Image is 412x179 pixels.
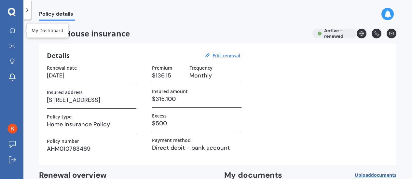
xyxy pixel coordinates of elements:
h3: [STREET_ADDRESS] [47,95,136,105]
h3: AHM010763469 [47,144,136,154]
label: Insured address [47,89,83,95]
h3: $136.15 [152,71,184,80]
img: ACg8ocJmfJIkrcNNXSeavGo9g1j0Lnx-BAG2bgiI6YxY3fUx1HrHeg=s96-c [7,124,17,133]
h3: $500 [152,118,241,128]
h3: Monthly [189,71,241,80]
label: Frequency [189,65,213,71]
button: Edit renewal [211,53,242,59]
label: Payment method [152,137,191,143]
label: Policy number [47,138,79,144]
h3: Home Insurance Policy [47,119,136,129]
u: Edit renewal [213,52,240,59]
label: Policy type [47,114,72,119]
label: Renewal date [47,65,77,71]
h3: Direct debit - bank account [152,143,241,153]
h3: Details [47,51,70,60]
h3: $315,100 [152,94,241,104]
label: Premium [152,65,172,71]
span: Policy details [39,11,75,20]
span: documents [371,172,396,178]
span: Upload [355,172,396,178]
div: My Dashboard [32,27,63,34]
label: Excess [152,113,167,118]
h3: [DATE] [47,71,136,80]
label: Insured amount [152,89,188,94]
span: House insurance [39,29,307,38]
